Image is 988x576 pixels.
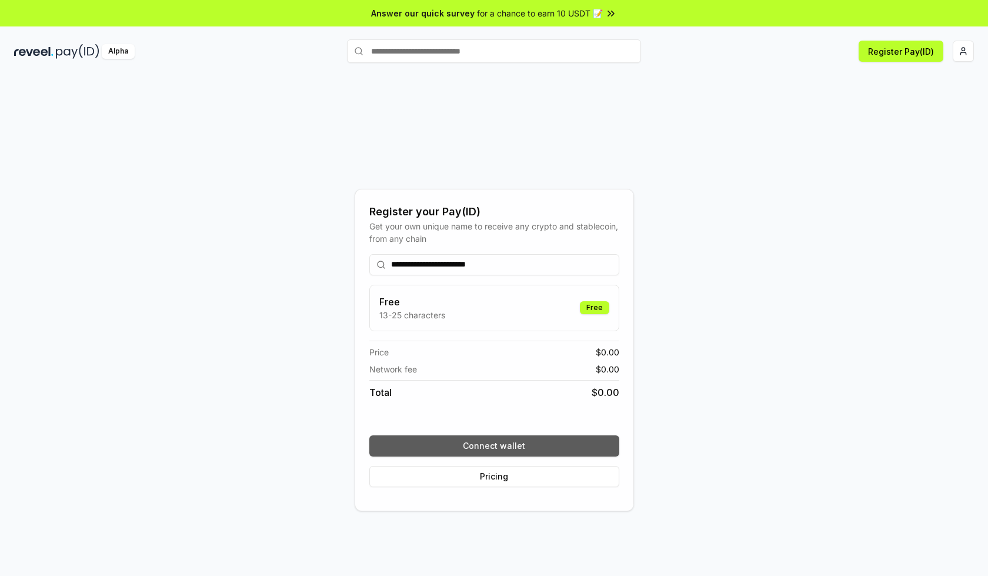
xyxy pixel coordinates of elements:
button: Register Pay(ID) [859,41,943,62]
span: for a chance to earn 10 USDT 📝 [477,7,603,19]
span: Network fee [369,363,417,375]
h3: Free [379,295,445,309]
button: Pricing [369,466,619,487]
span: Answer our quick survey [371,7,475,19]
p: 13-25 characters [379,309,445,321]
span: Price [369,346,389,358]
span: Total [369,385,392,399]
img: pay_id [56,44,99,59]
span: $ 0.00 [596,346,619,358]
div: Free [580,301,609,314]
img: reveel_dark [14,44,54,59]
button: Connect wallet [369,435,619,457]
span: $ 0.00 [596,363,619,375]
div: Alpha [102,44,135,59]
div: Get your own unique name to receive any crypto and stablecoin, from any chain [369,220,619,245]
div: Register your Pay(ID) [369,204,619,220]
span: $ 0.00 [592,385,619,399]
